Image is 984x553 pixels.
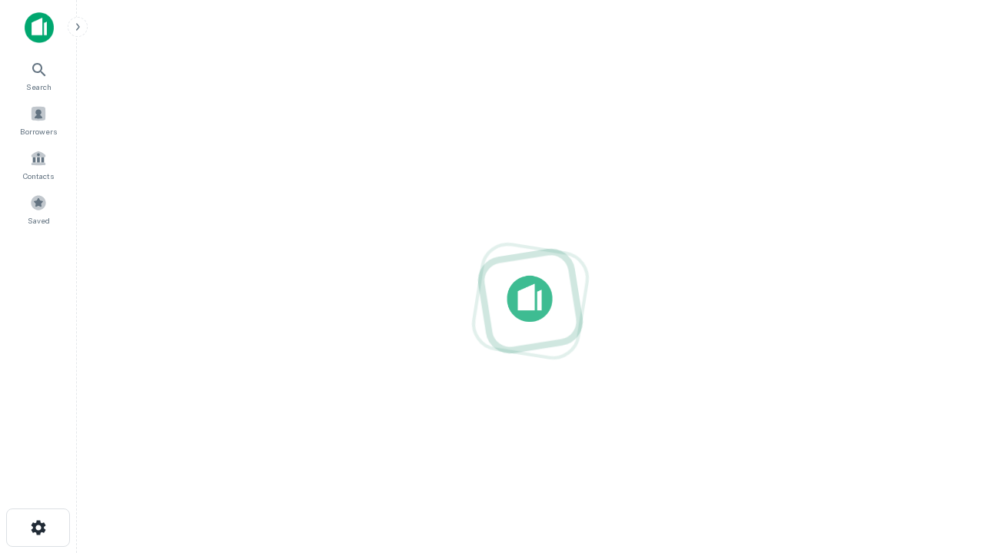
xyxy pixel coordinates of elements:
span: Saved [28,214,50,227]
a: Saved [5,188,72,230]
a: Borrowers [5,99,72,141]
span: Contacts [23,170,54,182]
iframe: Chat Widget [907,381,984,455]
img: capitalize-icon.png [25,12,54,43]
a: Contacts [5,144,72,185]
a: Search [5,55,72,96]
span: Search [26,81,52,93]
span: Borrowers [20,125,57,137]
